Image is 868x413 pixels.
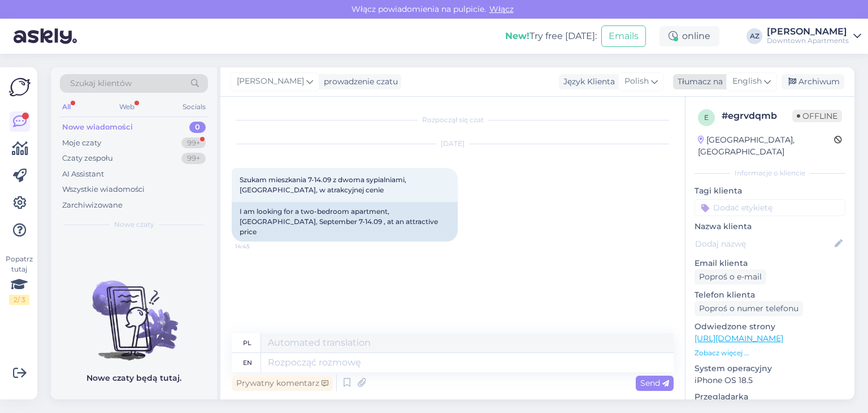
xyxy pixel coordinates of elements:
div: Web [117,100,137,114]
div: Poproś o numer telefonu [695,301,803,316]
div: [PERSON_NAME] [767,27,849,36]
b: New! [505,31,530,41]
div: en [243,353,252,372]
div: Socials [180,100,208,114]
div: [GEOGRAPHIC_DATA], [GEOGRAPHIC_DATA] [698,134,834,158]
span: 14:45 [235,242,277,251]
span: Włącz [486,4,517,14]
div: I am looking for a two-bedroom apartment, [GEOGRAPHIC_DATA], September 7-14.09 , at an attractive... [232,202,458,242]
p: System operacyjny [695,363,845,375]
p: Zobacz więcej ... [695,348,845,358]
div: [DATE] [232,139,674,149]
span: Polish [624,75,649,88]
div: Wszystkie wiadomości [62,184,145,195]
p: Nowe czaty będą tutaj. [86,372,181,384]
div: Informacje o kliencie [695,168,845,178]
div: Moje czaty [62,137,101,149]
span: [PERSON_NAME] [237,75,304,88]
div: Downtown Apartments [767,36,849,45]
div: AZ [747,28,762,44]
span: Offline [792,110,842,122]
div: AI Assistant [62,169,104,180]
div: prowadzenie czatu [319,76,398,88]
span: Send [640,378,669,388]
div: 0 [189,122,206,133]
span: e [704,113,709,122]
p: Nazwa klienta [695,221,845,233]
span: Szukam mieszkania 7-14.09 z dwoma sypialniami, [GEOGRAPHIC_DATA], w atrakcyjnej cenie [240,175,408,194]
div: pl [243,333,251,352]
span: Szukaj klientów [70,78,132,89]
div: Zarchiwizowane [62,200,123,211]
a: [URL][DOMAIN_NAME] [695,333,783,343]
input: Dodać etykietę [695,199,845,216]
div: Poproś o e-mail [695,269,766,285]
p: Telefon klienta [695,289,845,301]
div: Nowe wiadomości [62,122,133,133]
div: 2 / 3 [9,295,29,305]
div: All [60,100,73,114]
a: [PERSON_NAME]Downtown Apartments [767,27,861,45]
p: iPhone OS 18.5 [695,375,845,386]
div: Prywatny komentarz [232,376,333,391]
div: Tłumacz na [673,76,723,88]
img: No chats [51,260,217,362]
input: Dodaj nazwę [695,238,832,250]
p: Odwiedzone strony [695,321,845,333]
div: 99+ [181,153,206,164]
p: Email klienta [695,257,845,269]
div: Czaty zespołu [62,153,113,164]
div: online [659,26,719,46]
button: Emails [601,25,646,47]
span: English [732,75,762,88]
span: Nowe czaty [114,220,154,230]
div: Rozpoczął się czat [232,115,674,125]
div: Archiwum [782,74,844,89]
div: # egrvdqmb [722,109,792,123]
div: Język Klienta [559,76,615,88]
div: Try free [DATE]: [505,29,597,43]
p: Przeglądarka [695,391,845,403]
img: Askly Logo [9,76,31,98]
div: 99+ [181,137,206,149]
p: Tagi klienta [695,185,845,197]
div: Popatrz tutaj [9,254,29,305]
